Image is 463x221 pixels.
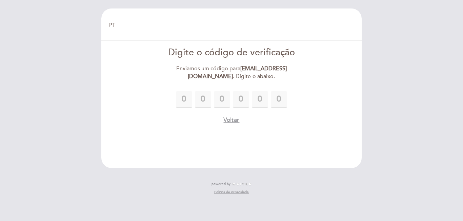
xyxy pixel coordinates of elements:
a: Política de privacidade [214,190,249,195]
input: 0 [214,91,230,108]
span: powered by [212,182,230,186]
img: MEITRE [232,182,251,186]
input: 0 [195,91,211,108]
div: Digite o código de verificação [154,46,309,59]
input: 0 [233,91,249,108]
strong: [EMAIL_ADDRESS][DOMAIN_NAME] [188,65,287,80]
input: 0 [252,91,268,108]
button: Voltar [223,116,239,124]
div: Enviamos um código para . Digite-o abaixo. [154,65,309,80]
input: 0 [176,91,192,108]
input: 0 [271,91,287,108]
a: powered by [212,182,251,186]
